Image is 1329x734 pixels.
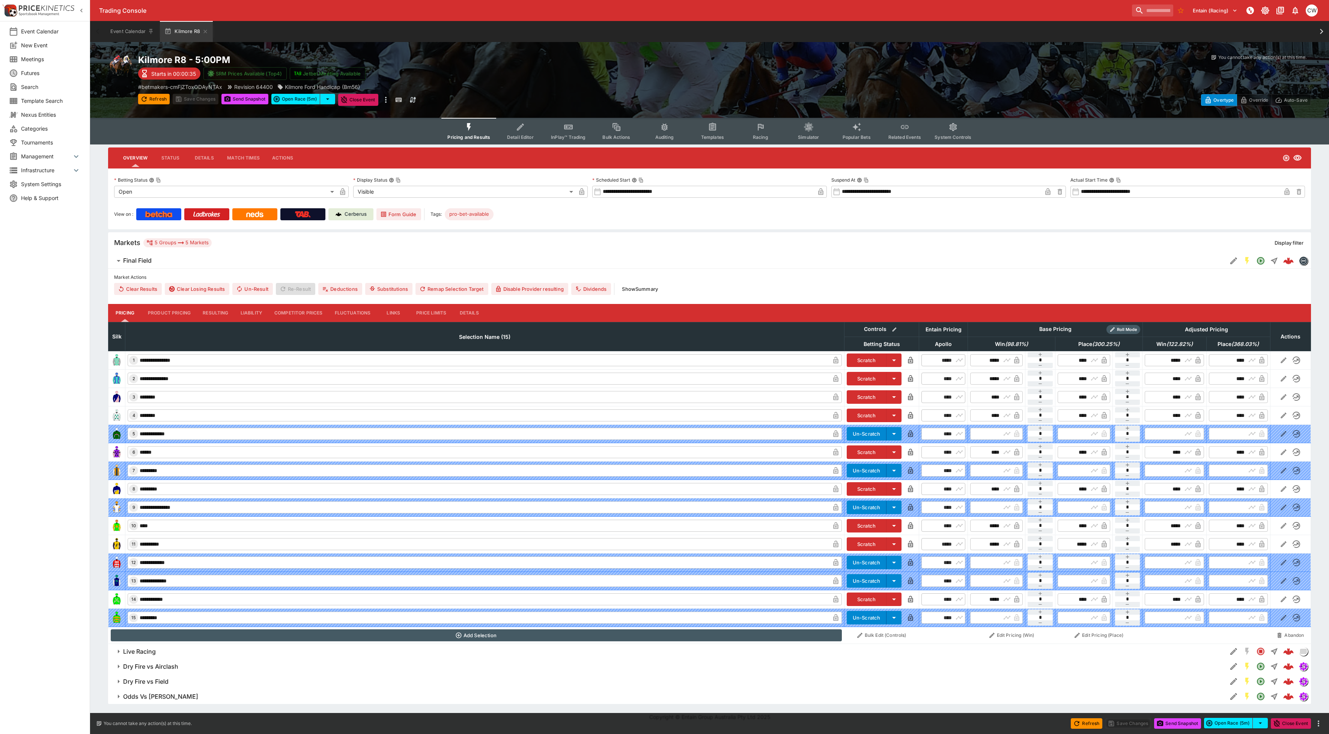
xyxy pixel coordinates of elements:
[123,663,178,671] h6: Dry Fire vs Airclash
[131,486,137,492] span: 8
[1299,256,1308,265] div: betmakers
[111,409,123,421] img: runner 4
[1288,4,1302,17] button: Notifications
[847,372,887,385] button: Scratch
[1283,691,1294,702] div: 4993ee56-3f24-442e-b332-656aa8093b5a
[1256,662,1265,671] svg: Open
[970,629,1053,641] button: Edit Pricing (Win)
[21,27,81,35] span: Event Calendar
[131,505,137,510] span: 9
[1258,4,1272,17] button: Toggle light/dark mode
[1267,690,1281,703] button: Straight
[108,54,132,78] img: horse_racing.png
[1270,237,1308,249] button: Display filter
[111,391,123,403] img: runner 3
[753,134,768,140] span: Racing
[1306,5,1318,17] div: Christopher Winter
[1218,54,1306,61] p: You cannot take any action(s) at this time.
[151,70,196,78] p: Starts in 00:00:35
[847,353,887,367] button: Scratch
[1142,322,1270,337] th: Adjusted Pricing
[111,612,123,624] img: runner 15
[551,134,585,140] span: InPlay™ Trading
[104,720,192,727] p: You cannot take any action(s) at this time.
[285,83,360,91] p: Kilmore Ford Handicap (Bm56)
[1227,645,1240,658] button: Edit Detail
[131,468,136,473] span: 7
[1293,153,1302,162] svg: Visible
[1240,254,1254,268] button: SGM Enabled
[888,134,921,140] span: Related Events
[295,211,311,217] img: TabNZ
[108,674,1227,689] button: Dry Fire vs Field
[452,304,486,322] button: Details
[1267,254,1281,268] button: Straight
[1092,340,1120,349] em: ( 300.25 %)
[1273,4,1287,17] button: Documentation
[111,501,123,513] img: runner 9
[381,94,390,106] button: more
[376,304,410,322] button: Links
[21,194,81,202] span: Help & Support
[430,208,442,220] label: Tags:
[1106,325,1140,334] div: Show/hide Price Roll mode configuration.
[1213,96,1234,104] p: Overtype
[396,177,401,183] button: Copy To Clipboard
[138,54,725,66] h2: Copy To Clipboard
[266,149,300,167] button: Actions
[329,304,377,322] button: Fluctuations
[1256,677,1265,686] svg: Open
[1254,690,1267,703] button: Open
[111,373,123,385] img: runner 2
[638,177,644,183] button: Copy To Clipboard
[410,304,452,322] button: Price Limits
[1114,326,1140,333] span: Roll Mode
[123,257,152,265] h6: Final Field
[701,134,724,140] span: Templates
[1249,96,1268,104] p: Override
[131,450,137,455] span: 6
[1283,661,1294,672] img: logo-cerberus--red.svg
[111,538,123,550] img: runner 11
[1303,2,1320,19] button: Christopher Winter
[1284,96,1308,104] p: Auto-Save
[1209,340,1267,349] span: Place(368.03%)
[847,574,887,588] button: Un-Scratch
[847,593,887,606] button: Scratch
[130,578,137,584] span: 13
[847,482,887,496] button: Scratch
[353,186,576,198] div: Visible
[21,97,81,105] span: Template Search
[919,337,968,351] th: Apollo
[415,283,488,295] button: Remap Selection Target
[111,520,123,532] img: runner 10
[1254,254,1267,268] button: Open
[1201,94,1237,106] button: Overtype
[890,325,899,334] button: Bulk edit
[1299,692,1308,701] div: simulator
[320,94,335,104] button: select merge strategy
[108,644,1227,659] button: Live Racing
[108,253,1227,268] button: Final Field
[187,149,221,167] button: Details
[1283,676,1294,687] div: 829209a4-3e67-4625-98dc-99eaa801f310
[1281,659,1296,674] a: 7bec4643-2bfe-4f1d-9f92-1381583a8323
[847,611,887,624] button: Un-Scratch
[246,211,263,217] img: Neds
[1227,254,1240,268] button: Edit Detail
[21,111,81,119] span: Nexus Entities
[1283,676,1294,687] img: logo-cerberus--red.svg
[602,134,630,140] span: Bulk Actions
[571,283,611,295] button: Dividends
[123,678,169,686] h6: Dry Fire vs Field
[447,134,490,140] span: Pricing and Results
[1283,256,1294,266] img: logo-cerberus--red.svg
[1272,629,1308,641] button: Abandon
[271,94,320,104] button: Open Race (5m)
[445,208,494,220] div: Betting Target: cerberus
[1299,662,1308,671] img: simulator
[108,689,1227,704] button: Odds Vs [PERSON_NAME]
[123,693,198,701] h6: Odds Vs [PERSON_NAME]
[123,648,156,656] h6: Live Racing
[1283,256,1294,266] div: 9b504f23-e3a9-4f8e-9b5d-f92a614df3a3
